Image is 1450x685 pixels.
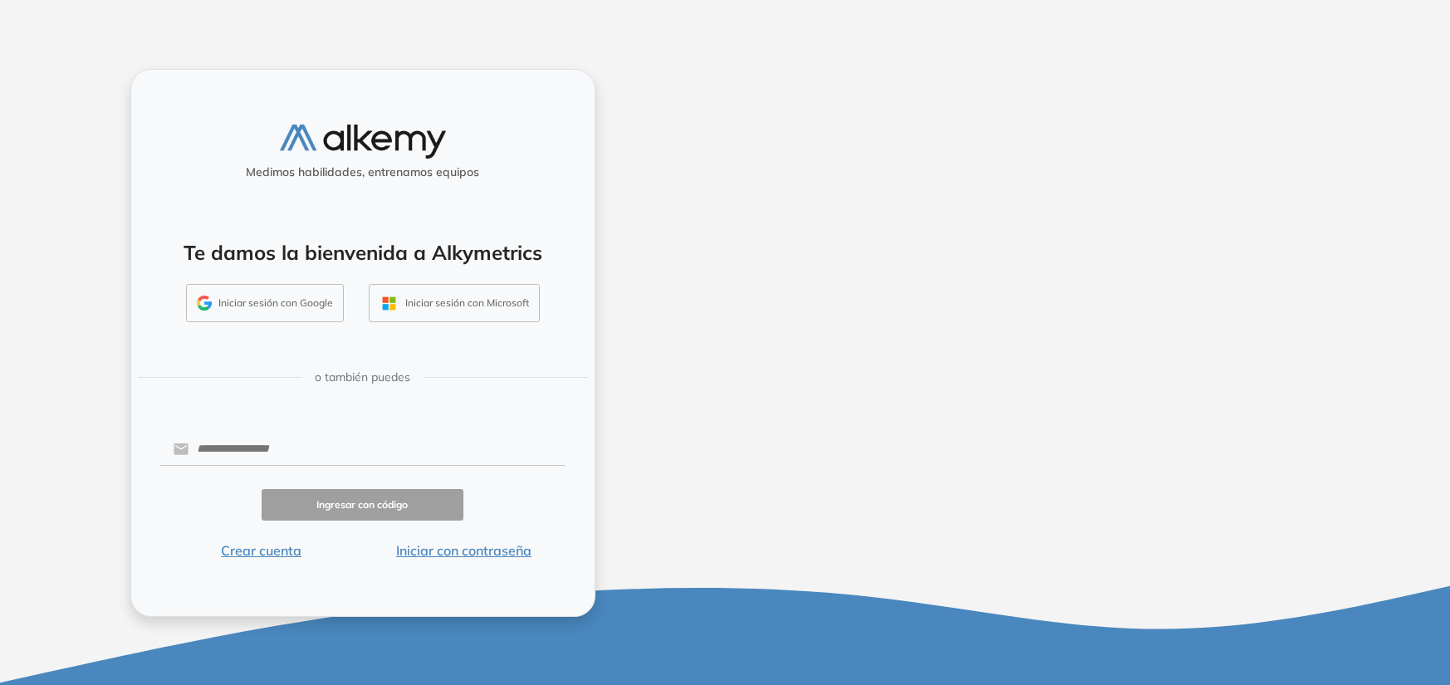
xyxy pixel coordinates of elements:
button: Crear cuenta [160,541,363,560]
button: Iniciar sesión con Microsoft [369,284,540,322]
img: OUTLOOK_ICON [380,294,399,313]
button: Iniciar sesión con Google [186,284,344,322]
img: GMAIL_ICON [197,296,212,311]
img: logo-alkemy [280,125,446,159]
button: Ingresar con código [262,489,464,521]
button: Iniciar con contraseña [362,541,565,560]
h5: Medimos habilidades, entrenamos equipos [138,165,588,179]
h4: Te damos la bienvenida a Alkymetrics [153,241,573,265]
span: o también puedes [315,369,410,386]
